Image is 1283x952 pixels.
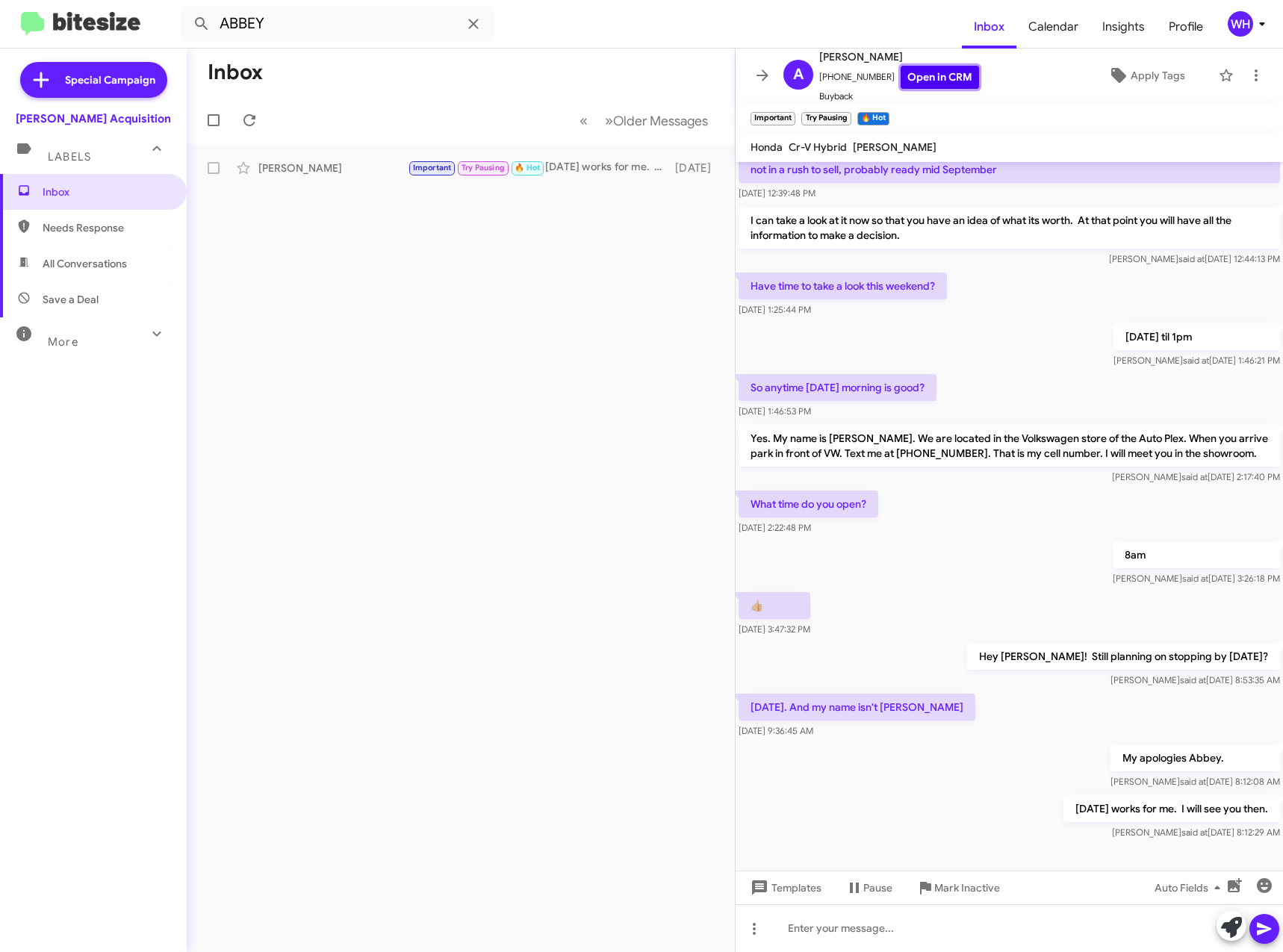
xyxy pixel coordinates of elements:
span: » [605,111,613,130]
p: Have time to take a look this weekend? [739,273,947,299]
span: [PERSON_NAME] [DATE] 8:12:08 AM [1110,776,1280,787]
button: Pause [833,874,904,901]
span: [PERSON_NAME] [DATE] 1:46:21 PM [1113,355,1280,366]
span: [DATE] 12:39:48 PM [739,187,816,199]
span: [PERSON_NAME] [DATE] 12:44:13 PM [1109,253,1280,264]
span: said at [1183,355,1209,366]
span: Special Campaign [65,72,155,87]
span: [PERSON_NAME] [819,48,979,66]
div: WH [1228,11,1253,37]
div: [DATE] works for me. I will see you then. [408,159,672,176]
span: Cr-V Hybrid [789,140,847,154]
button: Apply Tags [1081,62,1211,89]
div: [PERSON_NAME] [258,161,408,175]
a: Profile [1157,5,1215,49]
button: WH [1215,11,1267,37]
p: 8am [1113,541,1280,568]
span: said at [1181,471,1208,482]
span: [PERSON_NAME] [DATE] 2:17:40 PM [1112,471,1280,482]
p: 👍🏼 [739,592,810,619]
p: My apologies Abbey. [1110,744,1280,771]
span: Templates [748,874,821,901]
small: Important [751,112,795,125]
p: [DATE] til 1pm [1113,323,1280,350]
span: More [48,335,78,349]
p: [DATE] works for me. I will see you then. [1063,795,1280,822]
span: said at [1182,573,1208,584]
span: Buyback [819,89,979,104]
p: I paid off my loan about a week ago and waiting on the release of title. Better to come after I r... [739,141,1280,183]
button: Auto Fields [1143,874,1238,901]
span: Honda [751,140,783,154]
div: [PERSON_NAME] Acquisition [16,111,171,126]
span: « [580,111,588,130]
a: Calendar [1016,5,1090,49]
span: [DATE] 2:22:48 PM [739,522,811,533]
span: Auto Fields [1155,874,1226,901]
nav: Page navigation example [571,105,717,136]
span: All Conversations [43,256,127,271]
span: [PERSON_NAME] [DATE] 8:12:29 AM [1112,827,1280,838]
p: Yes. My name is [PERSON_NAME]. We are located in the Volkswagen store of the Auto Plex. When you ... [739,425,1280,467]
a: Special Campaign [20,62,167,98]
a: Insights [1090,5,1157,49]
span: [PERSON_NAME] [DATE] 8:53:35 AM [1110,674,1280,685]
span: Older Messages [613,113,708,129]
span: [DATE] 3:47:32 PM [739,623,810,635]
span: Mark Inactive [934,874,1000,901]
input: Search [181,6,494,42]
span: [DATE] 1:25:44 PM [739,304,811,315]
small: Try Pausing [801,112,851,125]
span: Important [413,163,452,172]
span: Try Pausing [462,163,505,172]
button: Next [596,105,717,136]
span: Pause [863,874,892,901]
span: [PERSON_NAME] [853,140,936,154]
span: [PERSON_NAME] [DATE] 3:26:18 PM [1113,573,1280,584]
p: So anytime [DATE] morning is good? [739,374,936,401]
a: Inbox [962,5,1016,49]
span: Inbox [43,184,170,199]
p: What time do you open? [739,491,878,517]
h1: Inbox [208,60,263,84]
button: Previous [571,105,597,136]
span: said at [1180,776,1206,787]
p: [DATE]. And my name isn't [PERSON_NAME] [739,694,975,721]
span: said at [1181,827,1208,838]
div: [DATE] [672,161,723,175]
a: Open in CRM [901,66,979,89]
p: Hey [PERSON_NAME]! Still planning on stopping by [DATE]? [967,643,1280,670]
span: [DATE] 9:36:45 AM [739,725,813,736]
span: [DATE] 1:46:53 PM [739,405,811,417]
span: [PHONE_NUMBER] [819,66,979,89]
p: I can take a look at it now so that you have an idea of what its worth. At that point you will ha... [739,207,1280,249]
span: A [793,63,804,87]
span: Labels [48,150,91,164]
span: Apply Tags [1131,62,1185,89]
span: said at [1180,674,1206,685]
button: Templates [736,874,833,901]
span: 🔥 Hot [515,163,540,172]
small: 🔥 Hot [857,112,889,125]
span: Save a Deal [43,292,99,307]
button: Mark Inactive [904,874,1012,901]
span: Needs Response [43,220,170,235]
span: said at [1178,253,1205,264]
